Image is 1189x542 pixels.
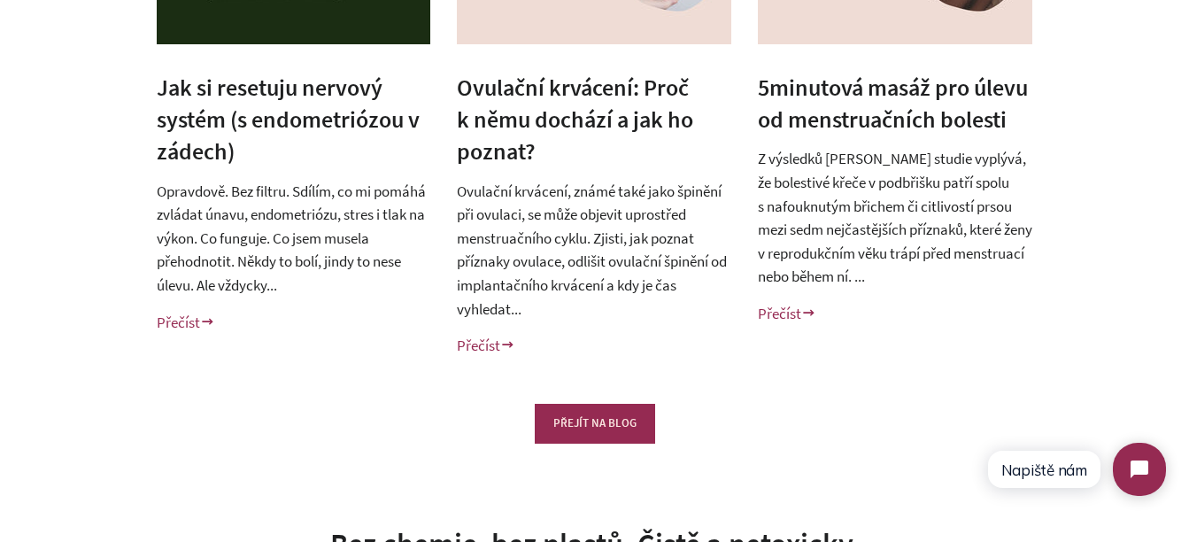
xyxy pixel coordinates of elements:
[157,313,215,332] a: Přečíst
[758,304,816,323] a: Přečíst
[457,336,515,355] a: Přečíst
[457,73,693,166] a: Ovulační krvácení: Proč k němu dochází a jak ho poznat?
[535,404,655,443] a: PŘEJÍT NA BLOG
[457,180,731,321] div: Ovulační krvácení, známé také jako špinění při ovulaci, se může objevit uprostřed menstruačního c...
[157,73,420,166] a: Jak si resetuju nervový systém (s endometriózou v zádech)
[971,428,1181,511] iframe: Tidio Chat
[157,180,431,298] div: Opravdově. Bez filtru. Sdílím, co mi pomáhá zvládat únavu, endometriózu, stres i tlak na výkon. C...
[758,147,1032,288] div: Z výsledků [PERSON_NAME] studie vyplývá, že bolestivé křeče v podbřišku patří spolu s nafouknutým...
[758,73,1028,134] a: 5minutová masáž pro úlevu od menstruačních bolesti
